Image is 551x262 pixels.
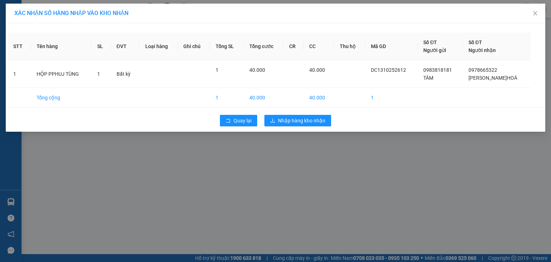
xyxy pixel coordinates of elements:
[8,33,31,60] th: STT
[8,60,31,88] td: 1
[303,88,334,108] td: 40.000
[309,67,325,73] span: 40.000
[97,71,100,77] span: 1
[303,33,334,60] th: CC
[234,117,251,125] span: Quay lại
[283,33,303,60] th: CR
[525,4,545,24] button: Close
[365,88,418,108] td: 1
[210,88,243,108] td: 1
[423,47,446,53] span: Người gửi
[140,33,178,60] th: Loại hàng
[244,33,283,60] th: Tổng cước
[334,33,365,60] th: Thu hộ
[111,60,140,88] td: Bất kỳ
[423,39,437,45] span: Số ĐT
[371,67,406,73] span: DC1310252612
[423,67,452,73] span: 0983818181
[31,33,91,60] th: Tên hàng
[264,115,331,126] button: downloadNhập hàng kho nhận
[468,75,517,81] span: [PERSON_NAME]HOÁ
[249,67,265,73] span: 40.000
[91,33,111,60] th: SL
[14,10,128,17] span: XÁC NHẬN SỐ HÀNG NHẬP VÀO KHO NHẬN
[532,10,538,16] span: close
[220,115,257,126] button: rollbackQuay lại
[365,33,418,60] th: Mã GD
[468,67,497,73] span: 0978665322
[111,33,140,60] th: ĐVT
[216,67,218,73] span: 1
[178,33,210,60] th: Ghi chú
[468,47,496,53] span: Người nhận
[226,118,231,124] span: rollback
[31,60,91,88] td: HỘP PPHUJ TÙNG
[278,117,325,125] span: Nhập hàng kho nhận
[468,39,482,45] span: Số ĐT
[31,88,91,108] td: Tổng cộng
[423,75,433,81] span: TÂM
[244,88,283,108] td: 40.000
[210,33,243,60] th: Tổng SL
[270,118,275,124] span: download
